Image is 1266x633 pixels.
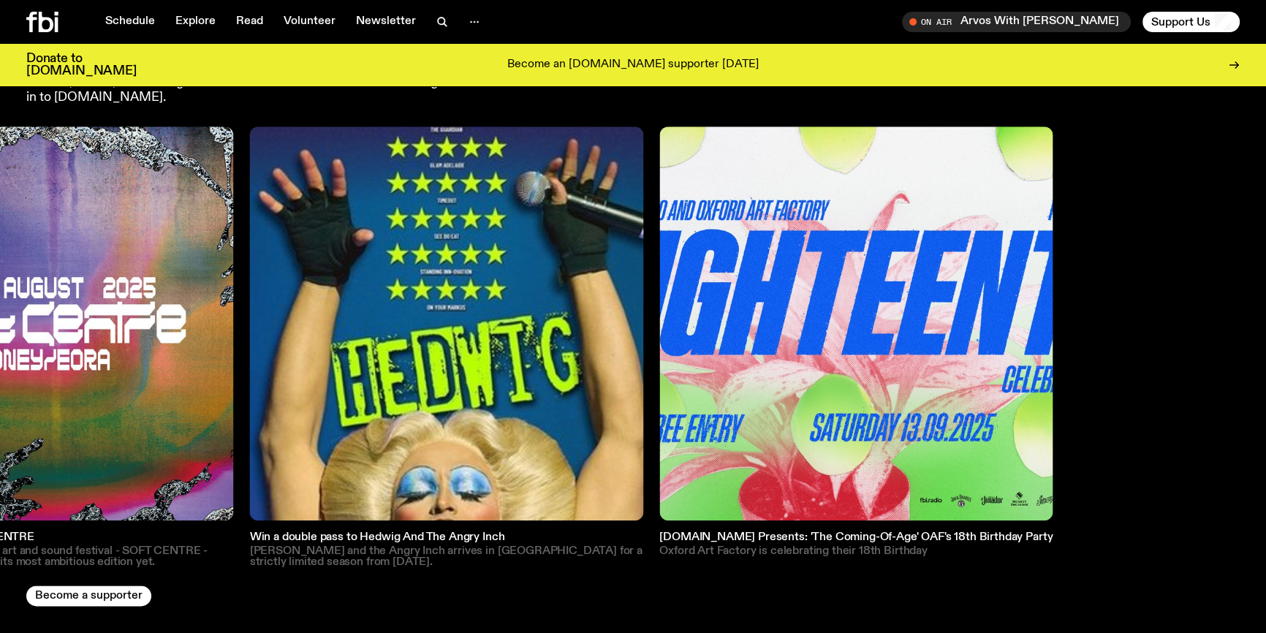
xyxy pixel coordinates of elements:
h3: Win a double pass to Hedwig And The Angry Inch [250,532,644,543]
h3: Donate to [DOMAIN_NAME] [26,53,137,77]
p: Become an [DOMAIN_NAME] supporter [DATE] [507,58,759,72]
a: Read [227,12,272,32]
a: [DOMAIN_NAME] Presents: 'The Coming-Of-Age' OAF's 18th Birthday PartyOxford Art Factory is celebr... [659,126,1053,568]
span: Support Us [1151,15,1210,29]
button: On AirArvos With [PERSON_NAME] [902,12,1131,32]
p: Tickets, merch, exclusive goodies and so much more. Thanks for tuning in to [DOMAIN_NAME]. [26,75,447,106]
a: Volunteer [275,12,344,32]
img: Bright poster with a plant in a pot in the background. [659,126,1053,520]
button: Become a supporter [26,585,151,606]
a: Win a double pass to Hedwig And The Angry Inch[PERSON_NAME] and the Angry Inch arrives in [GEOGRA... [250,126,644,568]
a: Explore [167,12,224,32]
p: [PERSON_NAME] and the Angry Inch arrives in [GEOGRAPHIC_DATA] for a strictly limited season from ... [250,546,644,568]
a: Schedule [96,12,164,32]
h3: [DOMAIN_NAME] Presents: 'The Coming-Of-Age' OAF's 18th Birthday Party [659,532,1053,543]
a: Newsletter [347,12,425,32]
img: A photo of a person in drag with their hands raised, holding a microphone. [250,126,644,520]
p: Oxford Art Factory is celebrating their 18th Birthday [659,546,1053,557]
button: Support Us [1142,12,1240,32]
